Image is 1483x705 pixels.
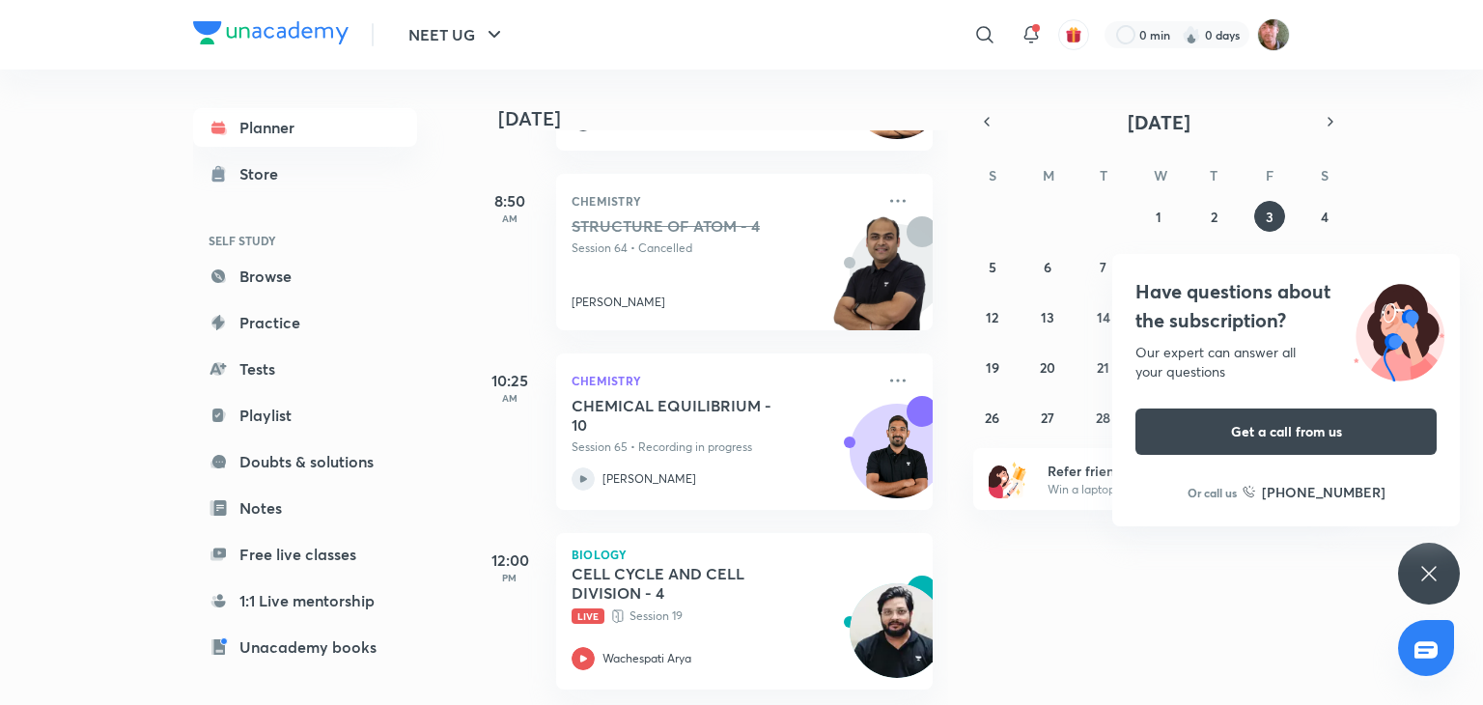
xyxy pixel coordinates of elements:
button: October 3, 2025 [1254,201,1285,232]
abbr: October 12, 2025 [986,308,998,326]
button: October 11, 2025 [1309,251,1340,282]
abbr: October 28, 2025 [1096,409,1110,427]
button: October 8, 2025 [1143,251,1174,282]
p: Chemistry [572,189,875,212]
abbr: October 7, 2025 [1100,258,1106,276]
h6: SELF STUDY [193,224,417,257]
button: October 6, 2025 [1032,251,1063,282]
p: [PERSON_NAME] [572,294,665,311]
abbr: Saturday [1321,166,1329,184]
abbr: Wednesday [1154,166,1167,184]
abbr: October 20, 2025 [1040,358,1055,377]
button: October 19, 2025 [977,352,1008,382]
button: October 14, 2025 [1088,301,1119,332]
img: avatar [1065,26,1082,43]
abbr: October 6, 2025 [1044,258,1051,276]
abbr: October 26, 2025 [985,409,999,427]
button: avatar [1058,19,1089,50]
img: Ravii [1257,18,1290,51]
p: PM [471,572,548,583]
h5: 12:00 [471,549,548,572]
h4: [DATE] [498,107,952,130]
button: October 28, 2025 [1088,402,1119,433]
p: Session 65 • Recording in progress [572,438,875,456]
button: October 4, 2025 [1309,201,1340,232]
abbr: Sunday [989,166,996,184]
button: October 26, 2025 [977,402,1008,433]
button: Get a call from us [1135,409,1437,455]
abbr: October 3, 2025 [1266,208,1273,226]
h6: [PHONE_NUMBER] [1262,482,1385,502]
abbr: Thursday [1210,166,1217,184]
p: Win a laptop, vouchers & more [1048,481,1285,498]
abbr: October 14, 2025 [1097,308,1110,326]
p: AM [471,392,548,404]
abbr: Friday [1266,166,1273,184]
abbr: October 13, 2025 [1041,308,1054,326]
button: October 1, 2025 [1143,201,1174,232]
h5: STRUCTURE OF ATOM - 4 [572,216,812,236]
div: Our expert can answer all your questions [1135,343,1437,381]
span: Live [572,608,604,624]
button: NEET UG [397,15,518,54]
a: Unacademy books [193,628,417,666]
button: October 13, 2025 [1032,301,1063,332]
button: October 7, 2025 [1088,251,1119,282]
abbr: October 27, 2025 [1041,409,1054,427]
a: Planner [193,108,417,147]
abbr: Monday [1043,166,1054,184]
h4: Have questions about the subscription? [1135,277,1437,335]
button: October 5, 2025 [977,251,1008,282]
p: Session 19 [572,606,875,626]
button: October 9, 2025 [1198,251,1229,282]
p: Biology [572,549,917,560]
abbr: October 4, 2025 [1321,208,1329,226]
a: Doubts & solutions [193,442,417,481]
abbr: Tuesday [1100,166,1107,184]
h6: Refer friends [1048,461,1285,481]
img: Avatar [851,414,943,507]
button: October 21, 2025 [1088,352,1119,382]
p: Session 64 • Cancelled [572,240,875,257]
a: Practice [193,303,417,342]
a: 1:1 Live mentorship [193,581,417,620]
abbr: October 5, 2025 [989,258,996,276]
a: Store [193,155,417,193]
h5: CHEMICAL EQUILIBRIUM - 10 [572,396,812,435]
a: Browse [193,257,417,296]
img: ttu_illustration_new.svg [1338,277,1460,381]
p: Or call us [1188,484,1237,501]
a: Playlist [193,396,417,435]
a: Free live classes [193,535,417,574]
abbr: October 2, 2025 [1211,208,1217,226]
p: Chemistry [572,369,875,392]
img: streak [1182,25,1201,44]
button: October 12, 2025 [977,301,1008,332]
a: Company Logo [193,21,349,49]
img: referral [989,460,1027,498]
a: Tests [193,350,417,388]
button: October 20, 2025 [1032,352,1063,382]
p: Wachespati Arya [602,650,691,667]
button: October 27, 2025 [1032,402,1063,433]
button: October 10, 2025 [1254,251,1285,282]
abbr: October 21, 2025 [1097,358,1109,377]
p: [PERSON_NAME] [602,470,696,488]
h5: CELL CYCLE AND CELL DIVISION - 4 [572,564,812,603]
h5: 8:50 [471,189,548,212]
span: [DATE] [1128,109,1190,135]
abbr: October 1, 2025 [1156,208,1161,226]
p: AM [471,212,548,224]
abbr: October 19, 2025 [986,358,999,377]
a: Notes [193,489,417,527]
a: [PHONE_NUMBER] [1243,482,1385,502]
h5: 10:25 [471,369,548,392]
div: Store [239,162,290,185]
img: Company Logo [193,21,349,44]
img: unacademy [826,216,933,350]
button: [DATE] [1000,108,1317,135]
button: October 2, 2025 [1198,201,1229,232]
